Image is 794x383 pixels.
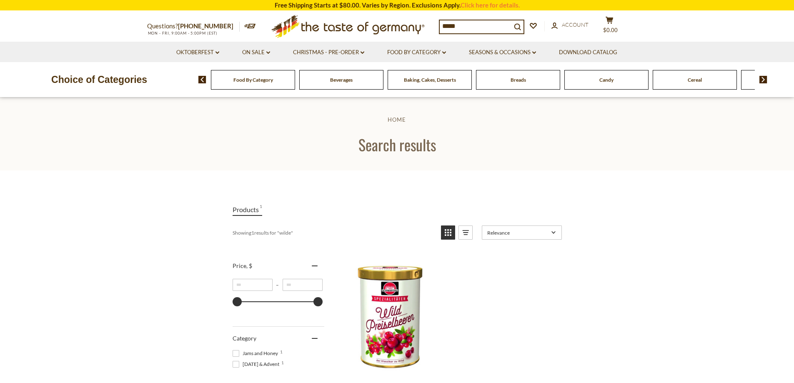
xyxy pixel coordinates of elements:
[233,350,281,357] span: Jams and Honey
[335,262,446,372] img: Schwartau Holstein Wild Lingonberry Preserves in tin, 330g
[482,225,562,240] a: Sort options
[387,48,446,57] a: Food By Category
[562,21,589,28] span: Account
[233,262,252,269] span: Price
[260,204,262,215] span: 1
[293,48,364,57] a: Christmas - PRE-ORDER
[233,279,273,291] input: Minimum value
[273,282,283,288] span: –
[283,279,323,291] input: Maximum value
[251,230,254,236] b: 1
[246,262,252,269] span: , $
[458,225,473,240] a: View list mode
[461,1,520,9] a: Click here for details.
[597,16,622,37] button: $0.00
[559,48,617,57] a: Download Catalog
[147,21,240,32] p: Questions?
[759,76,767,83] img: next arrow
[603,27,618,33] span: $0.00
[688,77,702,83] a: Cereal
[281,360,284,365] span: 1
[233,335,256,342] span: Category
[469,48,536,57] a: Seasons & Occasions
[330,77,353,83] a: Beverages
[511,77,526,83] a: Breads
[487,230,549,236] span: Relevance
[388,116,406,123] a: Home
[242,48,270,57] a: On Sale
[233,225,435,240] div: Showing results for " "
[233,204,262,216] a: View Products Tab
[599,77,614,83] a: Candy
[176,48,219,57] a: Oktoberfest
[26,135,768,154] h1: Search results
[404,77,456,83] a: Baking, Cakes, Desserts
[233,77,273,83] a: Food By Category
[178,22,233,30] a: [PHONE_NUMBER]
[441,225,455,240] a: View grid mode
[233,360,282,368] span: [DATE] & Advent
[147,31,218,35] span: MON - FRI, 9:00AM - 5:00PM (EST)
[198,76,206,83] img: previous arrow
[280,350,283,354] span: 1
[551,20,589,30] a: Account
